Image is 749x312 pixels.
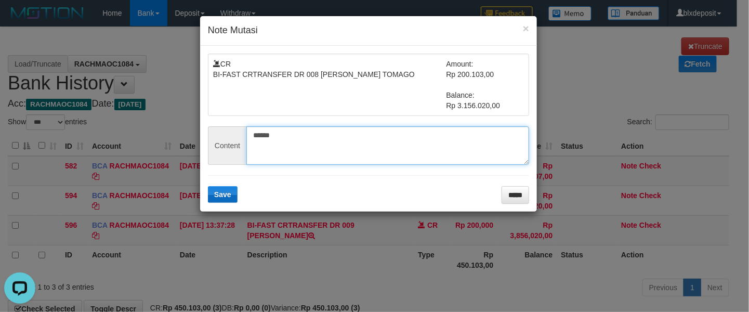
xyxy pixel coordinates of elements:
h4: Note Mutasi [208,24,529,37]
td: Amount: Rp 200.103,00 Balance: Rp 3.156.020,00 [446,59,524,111]
span: Content [208,126,246,165]
button: × [523,23,529,34]
span: Save [214,190,231,199]
button: Save [208,186,238,203]
button: Open LiveChat chat widget [4,4,35,35]
td: CR BI-FAST CRTRANSFER DR 008 [PERSON_NAME] TOMAGO [213,59,446,111]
